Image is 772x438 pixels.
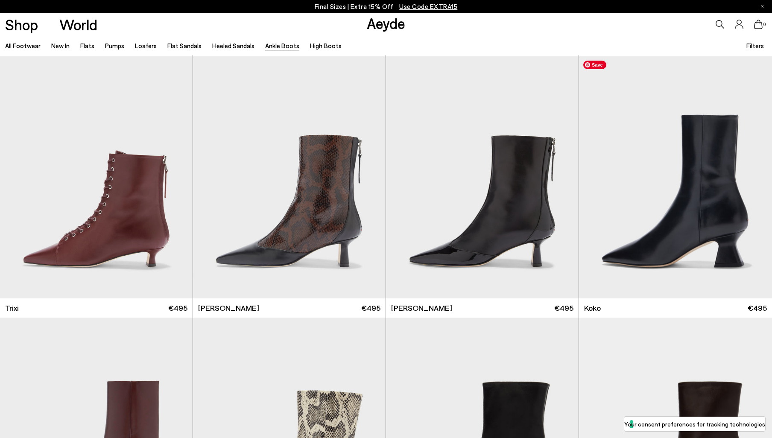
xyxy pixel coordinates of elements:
[168,303,187,313] span: €495
[624,417,765,431] button: Your consent preferences for tracking technologies
[367,14,405,32] a: Aeyde
[399,3,457,10] span: Navigate to /collections/ss25-final-sizes
[391,303,452,313] span: [PERSON_NAME]
[579,56,772,298] div: 1 / 6
[361,303,380,313] span: €495
[754,20,763,29] a: 0
[584,303,601,313] span: Koko
[135,42,157,50] a: Loafers
[386,298,579,318] a: [PERSON_NAME] €495
[193,56,386,298] img: Sila Dual-Toned Boots
[193,298,386,318] a: [PERSON_NAME] €495
[579,56,772,298] img: Koko Regal Heel Boots
[386,56,579,298] img: Sila Dual-Toned Boots
[5,42,41,50] a: All Footwear
[624,420,765,429] label: Your consent preferences for tracking technologies
[167,42,202,50] a: Flat Sandals
[265,42,299,50] a: Ankle Boots
[763,22,767,27] span: 0
[310,42,342,50] a: High Boots
[748,303,767,313] span: €495
[59,17,97,32] a: World
[5,17,38,32] a: Shop
[80,42,94,50] a: Flats
[554,303,573,313] span: €495
[5,303,19,313] span: Trixi
[579,56,772,298] a: Next slide Previous slide
[583,61,606,69] span: Save
[51,42,70,50] a: New In
[105,42,124,50] a: Pumps
[579,298,772,318] a: Koko €495
[198,303,259,313] span: [PERSON_NAME]
[212,42,254,50] a: Heeled Sandals
[315,1,458,12] p: Final Sizes | Extra 15% Off
[746,42,764,50] span: Filters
